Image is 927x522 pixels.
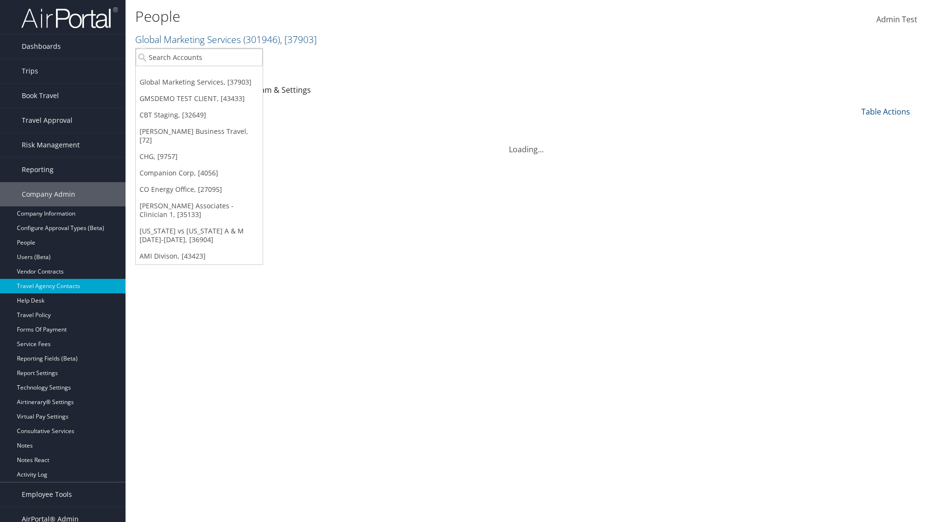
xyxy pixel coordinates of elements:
[21,6,118,29] img: airportal-logo.png
[22,482,72,507] span: Employee Tools
[136,90,263,107] a: GMSDEMO TEST CLIENT, [43433]
[876,5,917,35] a: Admin Test
[136,223,263,248] a: [US_STATE] vs [US_STATE] A & M [DATE]-[DATE], [36904]
[22,158,54,182] span: Reporting
[22,108,72,132] span: Travel Approval
[861,106,910,117] a: Table Actions
[280,33,317,46] span: , [ 37903 ]
[135,33,317,46] a: Global Marketing Services
[136,107,263,123] a: CBT Staging, [32649]
[135,132,917,155] div: Loading...
[252,85,311,95] a: Team & Settings
[22,182,75,206] span: Company Admin
[136,248,263,264] a: AMI Divison, [43423]
[22,59,38,83] span: Trips
[22,84,59,108] span: Book Travel
[22,34,61,58] span: Dashboards
[136,48,263,66] input: Search Accounts
[136,181,263,198] a: CO Energy Office, [27095]
[136,148,263,165] a: CHG, [9757]
[136,123,263,148] a: [PERSON_NAME] Business Travel, [72]
[22,133,80,157] span: Risk Management
[135,6,657,27] h1: People
[136,198,263,223] a: [PERSON_NAME] Associates - Clinician 1, [35133]
[876,14,917,25] span: Admin Test
[136,165,263,181] a: Companion Corp, [4056]
[136,74,263,90] a: Global Marketing Services, [37903]
[243,33,280,46] span: ( 301946 )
